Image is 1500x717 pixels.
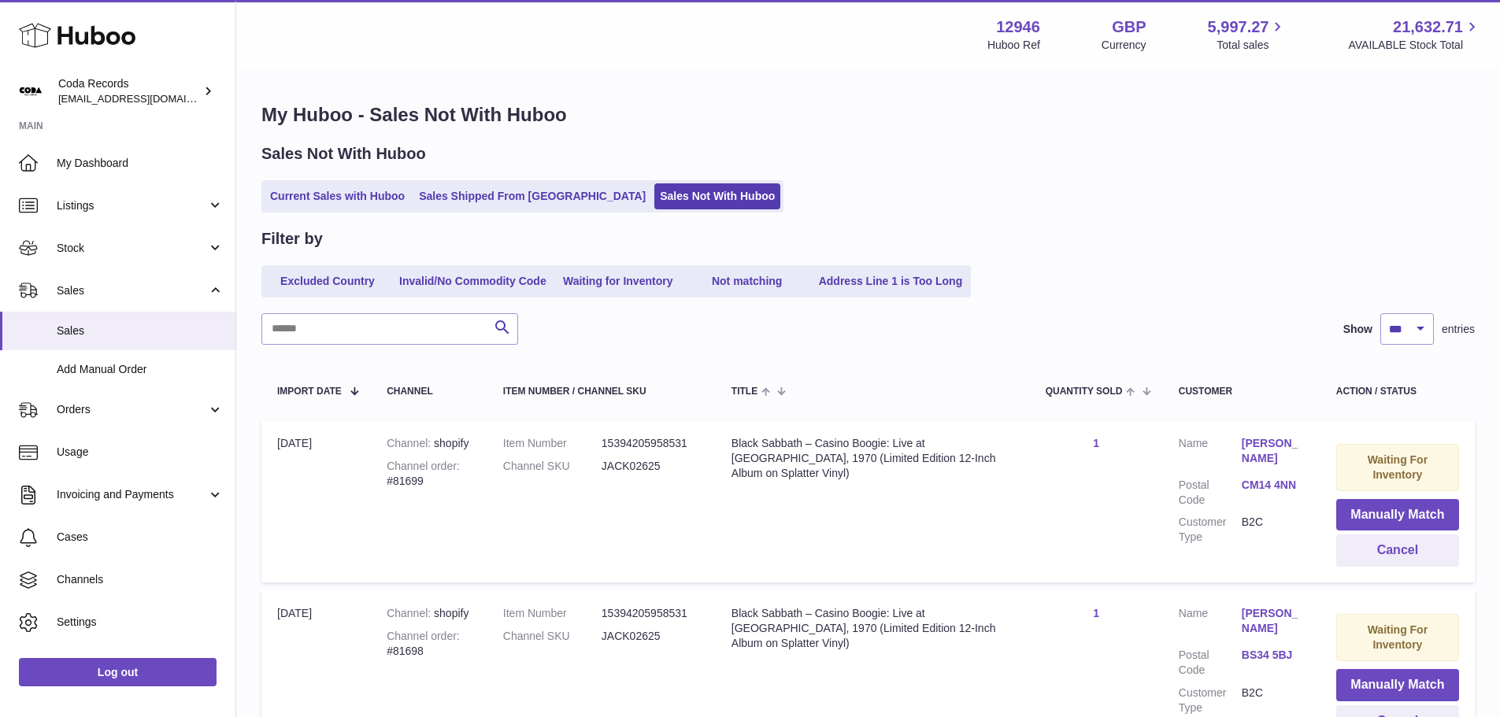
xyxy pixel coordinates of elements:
[1348,38,1481,53] span: AVAILABLE Stock Total
[1217,38,1287,53] span: Total sales
[57,487,207,502] span: Invoicing and Payments
[19,79,43,103] img: haz@pcatmedia.com
[57,198,207,213] span: Listings
[555,268,681,294] a: Waiting for Inventory
[1336,669,1459,701] button: Manually Match
[1242,648,1305,663] a: BS34 5BJ
[1179,606,1242,640] dt: Name
[387,437,434,449] strong: Channel
[1242,515,1305,545] dd: B2C
[1368,453,1428,481] strong: Waiting For Inventory
[1348,17,1481,53] a: 21,632.71 AVAILABLE Stock Total
[996,17,1040,38] strong: 12946
[58,76,200,106] div: Coda Records
[57,323,224,338] span: Sales
[1368,623,1428,651] strong: Waiting For Inventory
[1343,322,1372,337] label: Show
[503,436,602,451] dt: Item Number
[57,283,207,298] span: Sales
[654,183,780,209] a: Sales Not With Huboo
[1179,436,1242,470] dt: Name
[1179,386,1305,397] div: Customer
[1046,386,1123,397] span: Quantity Sold
[57,530,224,545] span: Cases
[1208,17,1269,38] span: 5,997.27
[387,630,460,642] strong: Channel order
[1242,436,1305,466] a: [PERSON_NAME]
[57,615,224,630] span: Settings
[265,268,391,294] a: Excluded Country
[277,386,342,397] span: Import date
[731,386,757,397] span: Title
[1208,17,1287,53] a: 5,997.27 Total sales
[19,658,217,686] a: Log out
[413,183,651,209] a: Sales Shipped From [GEOGRAPHIC_DATA]
[261,143,426,164] h2: Sales Not With Huboo
[731,606,1014,651] div: Black Sabbath – Casino Boogie: Live at [GEOGRAPHIC_DATA], 1970 (Limited Edition 12-Inch Album on ...
[58,92,231,105] span: [EMAIL_ADDRESS][DOMAIN_NAME]
[261,228,323,249] h2: Filter by
[57,445,224,460] span: Usage
[1112,17,1146,38] strong: GBP
[387,629,472,659] div: #81698
[503,459,602,474] dt: Channel SKU
[1393,17,1463,38] span: 21,632.71
[57,572,224,587] span: Channels
[387,607,434,619] strong: Channel
[1179,686,1242,715] dt: Customer Type
[1242,606,1305,636] a: [PERSON_NAME]
[57,156,224,171] span: My Dashboard
[57,241,207,256] span: Stock
[1336,499,1459,531] button: Manually Match
[602,436,700,451] dd: 15394205958531
[602,606,700,621] dd: 15394205958531
[394,268,552,294] a: Invalid/No Commodity Code
[57,362,224,377] span: Add Manual Order
[387,436,472,451] div: shopify
[1093,437,1099,449] a: 1
[261,102,1475,128] h1: My Huboo - Sales Not With Huboo
[1179,515,1242,545] dt: Customer Type
[1442,322,1475,337] span: entries
[987,38,1040,53] div: Huboo Ref
[387,459,472,489] div: #81699
[503,629,602,644] dt: Channel SKU
[261,420,371,582] td: [DATE]
[387,386,472,397] div: Channel
[1093,607,1099,619] a: 1
[1336,386,1459,397] div: Action / Status
[1179,478,1242,508] dt: Postal Code
[265,183,410,209] a: Current Sales with Huboo
[1242,686,1305,715] dd: B2C
[503,386,700,397] div: Item Number / Channel SKU
[387,606,472,621] div: shopify
[813,268,969,294] a: Address Line 1 is Too Long
[1336,534,1459,567] button: Cancel
[684,268,810,294] a: Not matching
[1242,478,1305,493] a: CM14 4NN
[731,436,1014,481] div: Black Sabbath – Casino Boogie: Live at [GEOGRAPHIC_DATA], 1970 (Limited Edition 12-Inch Album on ...
[387,460,460,472] strong: Channel order
[602,459,700,474] dd: JACK02625
[57,402,207,417] span: Orders
[1102,38,1146,53] div: Currency
[602,629,700,644] dd: JACK02625
[1179,648,1242,678] dt: Postal Code
[503,606,602,621] dt: Item Number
